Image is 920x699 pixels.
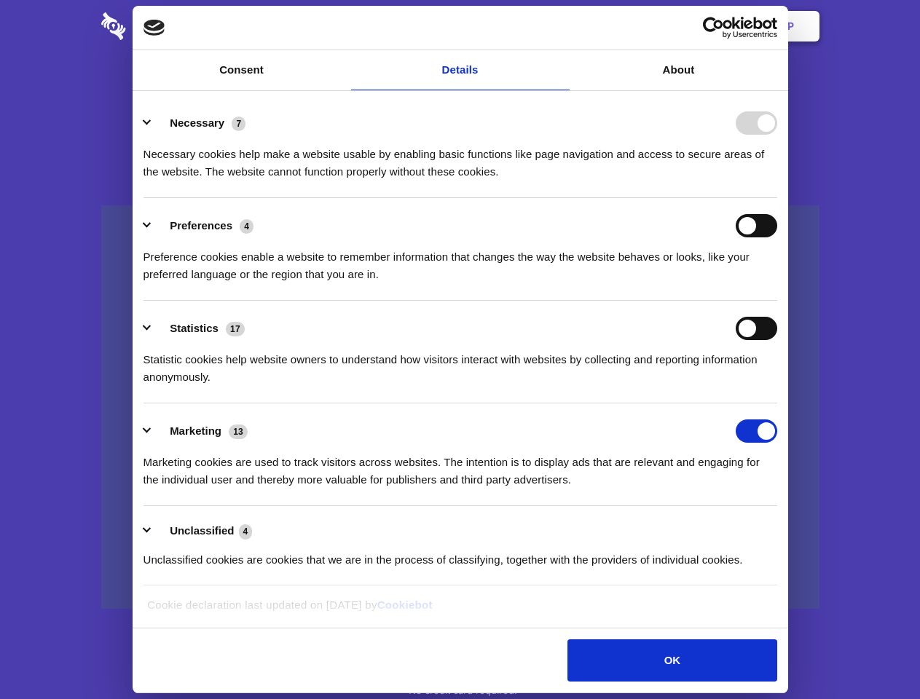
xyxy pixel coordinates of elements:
label: Marketing [170,424,221,437]
a: Consent [133,50,351,90]
label: Statistics [170,322,219,334]
a: Usercentrics Cookiebot - opens in a new window [650,17,777,39]
button: Preferences (4) [143,214,263,237]
span: 13 [229,424,248,439]
a: Cookiebot [377,599,433,611]
span: 4 [240,219,253,234]
span: 17 [226,322,245,336]
div: Cookie declaration last updated on [DATE] by [136,596,784,625]
span: 7 [232,116,245,131]
button: OK [567,639,777,682]
div: Preference cookies enable a website to remember information that changes the way the website beha... [143,237,777,283]
a: Login [661,4,724,49]
label: Necessary [170,116,224,129]
button: Statistics (17) [143,317,254,340]
button: Unclassified (4) [143,522,262,540]
a: Pricing [428,4,491,49]
h4: Auto-redaction of sensitive data, encrypted data sharing and self-destructing private chats. Shar... [101,133,819,181]
h1: Eliminate Slack Data Loss. [101,66,819,118]
div: Statistic cookies help website owners to understand how visitors interact with websites by collec... [143,340,777,386]
iframe: Drift Widget Chat Controller [847,626,903,682]
button: Marketing (13) [143,419,257,443]
label: Preferences [170,219,232,232]
img: logo [143,20,165,36]
a: Contact [591,4,658,49]
div: Necessary cookies help make a website usable by enabling basic functions like page navigation and... [143,135,777,181]
a: Details [351,50,570,90]
div: Marketing cookies are used to track visitors across websites. The intention is to display ads tha... [143,443,777,489]
button: Necessary (7) [143,111,255,135]
a: Wistia video thumbnail [101,205,819,609]
span: 4 [239,524,253,539]
a: About [570,50,788,90]
img: logo-wordmark-white-trans-d4663122ce5f474addd5e946df7df03e33cb6a1c49d2221995e7729f52c070b2.svg [101,12,226,40]
div: Unclassified cookies are cookies that we are in the process of classifying, together with the pro... [143,540,777,569]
